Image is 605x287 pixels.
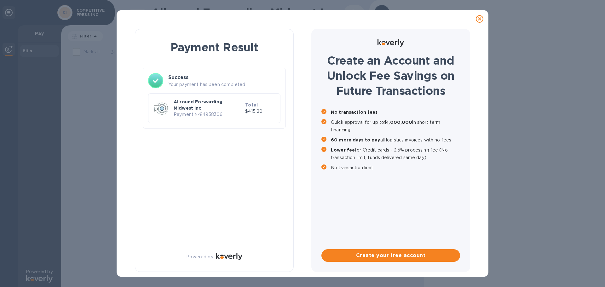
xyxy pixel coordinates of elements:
h1: Create an Account and Unlock Fee Savings on Future Transactions [321,53,460,98]
p: for Credit cards - 3.5% processing fee (No transaction limit, funds delivered same day) [331,146,460,161]
p: Powered by [186,254,213,260]
button: Create your free account [321,249,460,262]
b: No transaction fees [331,110,378,115]
p: Payment № 84938306 [174,111,243,118]
p: Quick approval for up to in short term financing [331,118,460,134]
p: No transaction limit [331,164,460,171]
span: Create your free account [326,252,455,259]
p: $415.20 [245,108,275,115]
img: Logo [216,253,242,260]
p: Allround Forwarding Midwest Inc [174,99,243,111]
b: Total [245,102,258,107]
h1: Payment Result [145,39,283,55]
b: Lower fee [331,147,355,152]
h3: Success [168,74,280,81]
img: Logo [377,39,404,47]
b: 60 more days to pay [331,137,380,142]
b: $1,000,000 [384,120,412,125]
p: all logistics invoices with no fees [331,136,460,144]
p: Your payment has been completed. [168,81,280,88]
